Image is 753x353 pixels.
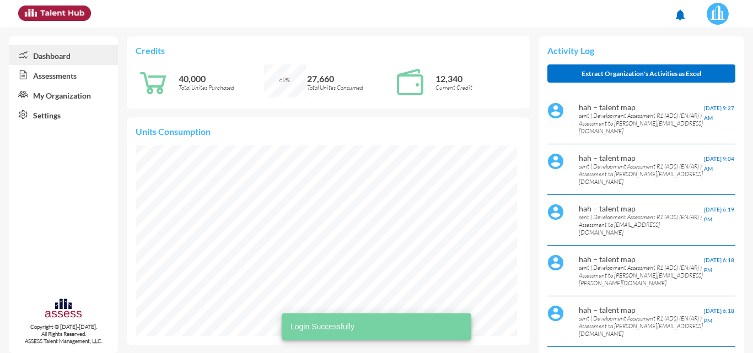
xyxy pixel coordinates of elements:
[547,64,735,83] button: Extract Organization's Activities as Excel
[579,305,704,314] p: hah – talent map
[547,204,564,220] img: default%20profile%20image.svg
[291,321,354,332] span: Login Successfully
[307,73,392,84] p: 27,660
[704,307,734,324] span: [DATE] 6:18 PM
[579,112,704,135] p: sent ( Development Assessment R1 (ADS) (EN/AR) ) Assessment to [PERSON_NAME][EMAIL_ADDRESS][DOMAI...
[307,84,392,91] p: Total Unites Consumed
[579,162,704,186] p: sent ( Development Assessment R1 (ADS) (EN/AR) ) Assessment to [PERSON_NAME][EMAIL_ADDRESS][DOMAI...
[179,73,264,84] p: 40,000
[579,204,704,213] p: hah – talent map
[547,102,564,119] img: default%20profile%20image.svg
[44,297,82,321] img: assesscompany-logo.png
[704,105,734,121] span: [DATE] 9:27 AM
[704,257,734,273] span: [DATE] 6:18 PM
[136,45,520,56] p: Credits
[9,105,118,124] a: Settings
[579,153,704,162] p: hah – talent map
[9,85,118,105] a: My Organization
[9,323,118,345] p: Copyright © [DATE]-[DATE]. All Rights Reserved. ASSESS Talent Management, LLC.
[547,254,564,271] img: default%20profile%20image.svg
[579,102,704,112] p: hah – talent map
[579,314,704,338] p: sent ( Development Assessment R1 (ADS) (EN/AR) ) Assessment to [PERSON_NAME][EMAIL_ADDRESS][DOMAI...
[279,76,290,84] span: 69%
[136,126,520,137] p: Units Consumption
[579,213,704,236] p: sent ( Development Assessment R1 (ADS) (EN/AR) ) Assessment to [EMAIL_ADDRESS][DOMAIN_NAME]
[704,206,734,222] span: [DATE] 6:19 PM
[547,153,564,170] img: default%20profile%20image.svg
[435,73,521,84] p: 12,340
[674,8,687,21] mat-icon: notifications
[9,45,118,65] a: Dashboard
[435,84,521,91] p: Current Credit
[579,254,704,264] p: hah – talent map
[179,84,264,91] p: Total Unites Purchased
[704,155,734,172] span: [DATE] 9:04 AM
[547,45,735,56] p: Activity Log
[579,264,704,287] p: sent ( Development Assessment R1 (ADS) (EN/AR) ) Assessment to [PERSON_NAME][EMAIL_ADDRESS][PERSO...
[547,305,564,322] img: default%20profile%20image.svg
[9,65,118,85] a: Assessments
